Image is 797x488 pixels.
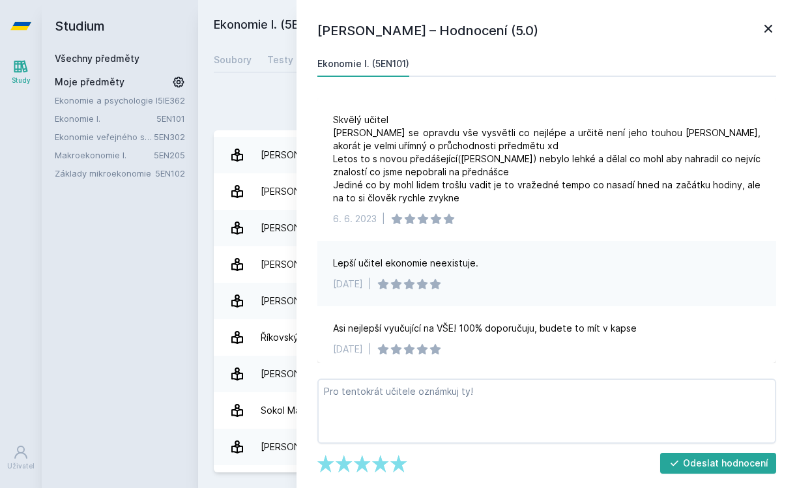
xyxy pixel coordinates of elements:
div: [PERSON_NAME] [261,142,333,168]
div: [PERSON_NAME] [261,251,333,278]
div: Skvělý učitel [PERSON_NAME] se opravdu vše vysvětli co nejlépe a určitě není jeho touhou [PERSON_... [333,113,761,205]
div: [PERSON_NAME] [261,434,333,460]
button: Odeslat hodnocení [660,453,777,474]
div: Říkovský Milan [261,324,323,351]
a: [PERSON_NAME] 36 hodnocení 4.4 [214,173,781,210]
div: Testy [267,53,293,66]
a: 5EN102 [155,168,185,179]
div: Soubory [214,53,252,66]
div: Sokol Matúš [261,397,314,423]
div: | [382,212,385,225]
div: Study [12,76,31,85]
a: [PERSON_NAME] 6 hodnocení 5.0 [214,246,781,283]
div: Lepší učitel ekonomie neexistuje. [333,257,478,270]
a: [PERSON_NAME] 1 hodnocení 5.0 [214,429,781,465]
a: [PERSON_NAME] 2 hodnocení 4.0 [214,283,781,319]
div: [PERSON_NAME] [261,288,333,314]
a: [PERSON_NAME] 1 hodnocení 3.0 [214,356,781,392]
div: 6. 6. 2023 [333,212,377,225]
h2: Ekonomie I. (5EN101) [214,16,631,36]
a: Ekonomie a psychologie I [55,94,158,107]
div: Asi nejlepší vyučující na VŠE! 100% doporučuju, budete to mít v kapse [333,322,637,335]
a: Všechny předměty [55,53,139,64]
a: Study [3,52,39,92]
a: Říkovský Milan 1 hodnocení 4.0 [214,319,781,356]
a: Soubory [214,47,252,73]
a: Základy mikroekonomie [55,167,155,180]
a: Sokol Matúš 3 hodnocení 5.0 [214,392,781,429]
a: Makroekonomie I. [55,149,154,162]
a: [PERSON_NAME] 2 hodnocení 5.0 [214,210,781,246]
div: [PERSON_NAME] [261,179,333,205]
a: 5EN302 [154,132,185,142]
div: Uživatel [7,461,35,471]
a: [PERSON_NAME] 4 hodnocení 4.3 [214,137,781,173]
a: Ekonomie veřejného sektoru [55,130,154,143]
a: 5EN101 [156,113,185,124]
div: | [368,343,371,356]
a: Uživatel [3,438,39,478]
span: Moje předměty [55,76,124,89]
a: 5EN205 [154,150,185,160]
div: [PERSON_NAME] [261,361,333,387]
a: Ekonomie I. [55,112,156,125]
div: [DATE] [333,278,363,291]
div: [PERSON_NAME] [261,215,333,241]
div: [DATE] [333,343,363,356]
div: | [368,278,371,291]
a: 5IE362 [158,95,185,106]
a: Testy [267,47,293,73]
